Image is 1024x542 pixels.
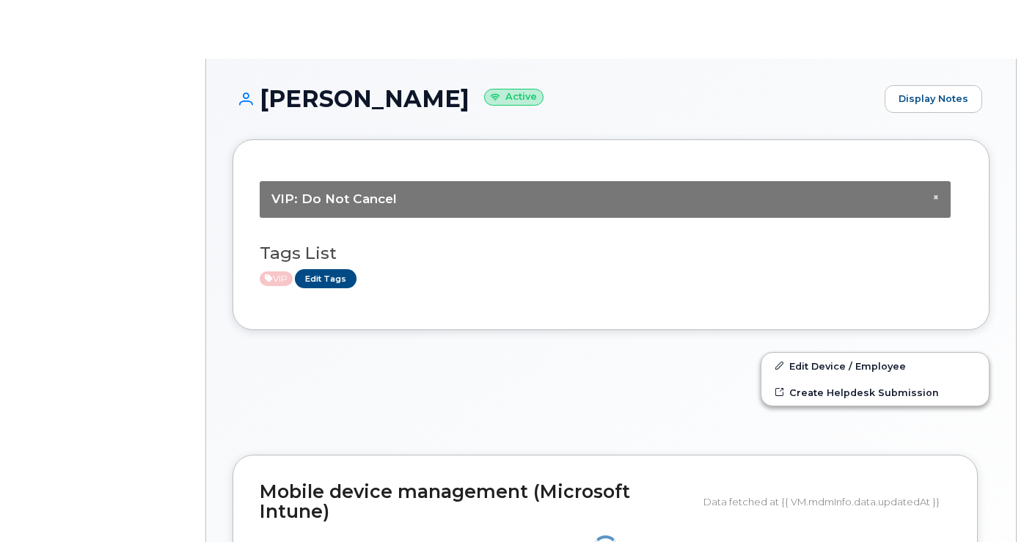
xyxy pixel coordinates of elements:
[295,269,356,288] a: Edit Tags
[885,85,982,113] a: Display Notes
[233,86,877,111] h1: [PERSON_NAME]
[703,488,951,516] div: Data fetched at {{ VM.mdmInfo.data.updatedAt }}
[260,271,293,286] span: Active
[761,353,989,379] a: Edit Device / Employee
[484,89,544,106] small: Active
[260,244,962,263] h3: Tags List
[933,191,939,202] span: ×
[271,191,397,206] span: VIP: Do Not Cancel
[260,482,692,522] h2: Mobile device management (Microsoft Intune)
[761,379,989,406] a: Create Helpdesk Submission
[933,193,939,202] button: Close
